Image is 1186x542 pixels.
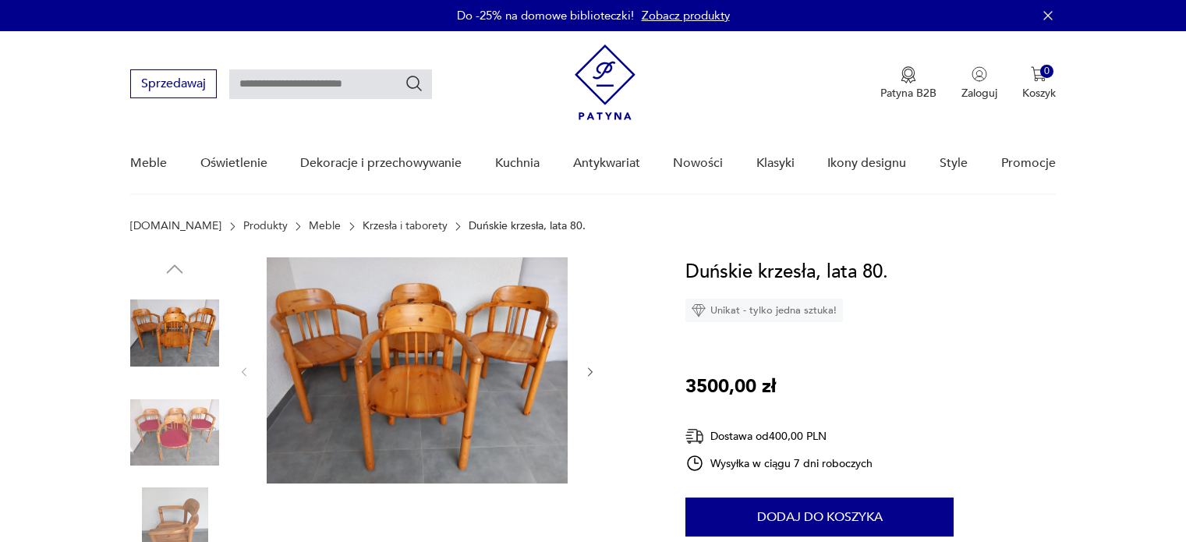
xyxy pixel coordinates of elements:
[309,220,341,232] a: Meble
[1022,66,1056,101] button: 0Koszyk
[573,133,640,193] a: Antykwariat
[972,66,987,82] img: Ikonka użytkownika
[673,133,723,193] a: Nowości
[880,66,936,101] a: Ikona medaluPatyna B2B
[685,372,776,402] p: 3500,00 zł
[495,133,540,193] a: Kuchnia
[685,299,843,322] div: Unikat - tylko jedna sztuka!
[642,8,730,23] a: Zobacz produkty
[130,388,219,477] img: Zdjęcie produktu Duńskie krzesła, lata 80.
[940,133,968,193] a: Style
[130,289,219,377] img: Zdjęcie produktu Duńskie krzesła, lata 80.
[1031,66,1046,82] img: Ikona koszyka
[685,427,873,446] div: Dostawa od 400,00 PLN
[130,220,221,232] a: [DOMAIN_NAME]
[457,8,634,23] p: Do -25% na domowe biblioteczki!
[756,133,795,193] a: Klasyki
[961,66,997,101] button: Zaloguj
[880,66,936,101] button: Patyna B2B
[880,86,936,101] p: Patyna B2B
[901,66,916,83] img: Ikona medalu
[130,69,217,98] button: Sprzedawaj
[130,80,217,90] a: Sprzedawaj
[961,86,997,101] p: Zaloguj
[685,257,888,287] h1: Duńskie krzesła, lata 80.
[1040,65,1053,78] div: 0
[243,220,288,232] a: Produkty
[692,303,706,317] img: Ikona diamentu
[363,220,448,232] a: Krzesła i taborety
[300,133,462,193] a: Dekoracje i przechowywanie
[469,220,586,232] p: Duńskie krzesła, lata 80.
[130,133,167,193] a: Meble
[827,133,906,193] a: Ikony designu
[575,44,635,120] img: Patyna - sklep z meblami i dekoracjami vintage
[685,427,704,446] img: Ikona dostawy
[200,133,267,193] a: Oświetlenie
[1022,86,1056,101] p: Koszyk
[685,454,873,473] div: Wysyłka w ciągu 7 dni roboczych
[685,498,954,537] button: Dodaj do koszyka
[405,74,423,93] button: Szukaj
[1001,133,1056,193] a: Promocje
[267,257,568,484] img: Zdjęcie produktu Duńskie krzesła, lata 80.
